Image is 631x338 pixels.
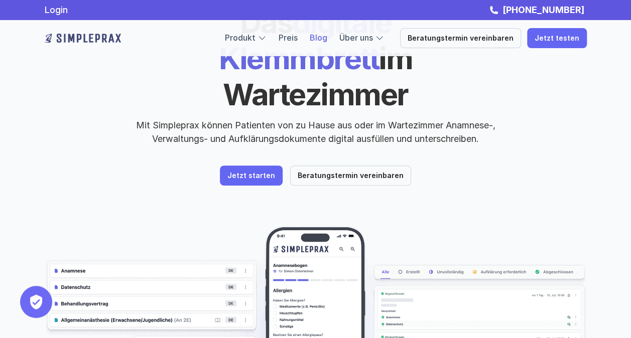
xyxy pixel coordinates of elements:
[298,172,404,180] p: Beratungstermin vereinbaren
[220,165,283,186] a: Jetzt starten
[527,28,587,48] a: Jetzt testen
[45,5,68,15] a: Login
[339,33,373,43] a: Über uns
[143,4,489,112] h1: digitale Klemmbrett
[310,33,327,43] a: Blog
[502,5,584,15] strong: [PHONE_NUMBER]
[408,34,514,43] p: Beratungstermin vereinbaren
[400,28,521,48] a: Beratungstermin vereinbaren
[535,34,579,43] p: Jetzt testen
[227,172,275,180] p: Jetzt starten
[223,40,418,112] span: im Wartezimmer
[225,33,256,43] a: Produkt
[128,118,504,145] p: Mit Simpleprax können Patienten von zu Hause aus oder im Wartezimmer Anamnese-, Verwaltungs- und ...
[290,165,411,186] a: Beratungstermin vereinbaren
[500,5,587,15] a: [PHONE_NUMBER]
[279,33,298,43] a: Preis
